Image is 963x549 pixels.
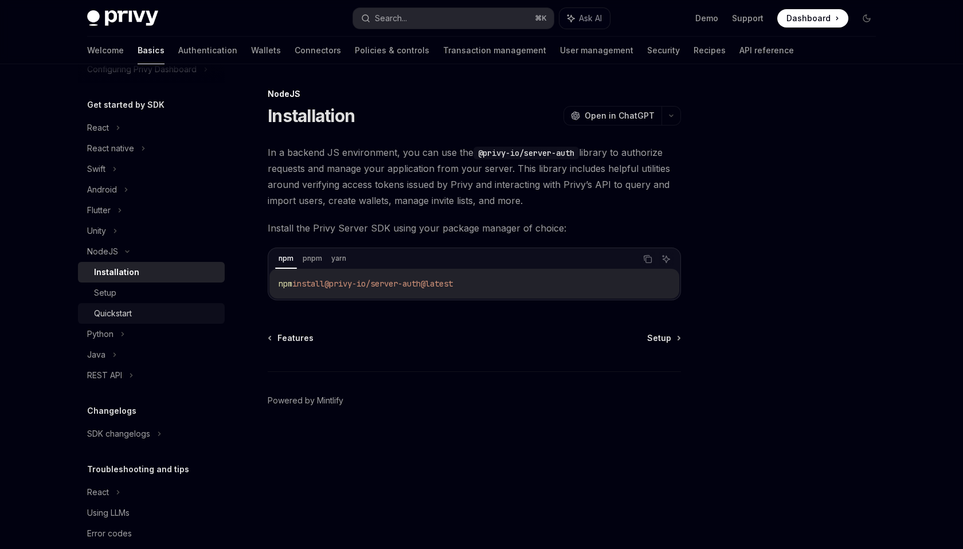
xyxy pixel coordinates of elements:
[268,220,681,236] span: Install the Privy Server SDK using your package manager of choice:
[299,252,326,265] div: pnpm
[640,252,655,266] button: Copy the contents from the code block
[268,144,681,209] span: In a backend JS environment, you can use the library to authorize requests and manage your applic...
[443,37,546,64] a: Transaction management
[87,348,105,362] div: Java
[78,283,225,303] a: Setup
[87,162,105,176] div: Swift
[87,142,134,155] div: React native
[268,105,355,126] h1: Installation
[739,37,794,64] a: API reference
[279,279,292,289] span: npm
[87,404,136,418] h5: Changelogs
[295,37,341,64] a: Connectors
[535,14,547,23] span: ⌘ K
[585,110,655,121] span: Open in ChatGPT
[732,13,764,24] a: Support
[269,332,314,344] a: Features
[659,252,674,266] button: Ask AI
[78,523,225,544] a: Error codes
[87,527,132,540] div: Error codes
[695,13,718,24] a: Demo
[647,37,680,64] a: Security
[87,485,109,499] div: React
[94,286,116,300] div: Setup
[87,427,150,441] div: SDK changelogs
[87,245,118,258] div: NodeJS
[647,332,671,344] span: Setup
[87,10,158,26] img: dark logo
[78,262,225,283] a: Installation
[647,332,680,344] a: Setup
[87,183,117,197] div: Android
[94,265,139,279] div: Installation
[87,224,106,238] div: Unity
[251,37,281,64] a: Wallets
[375,11,407,25] div: Search...
[268,88,681,100] div: NodeJS
[94,307,132,320] div: Quickstart
[87,506,130,520] div: Using LLMs
[292,279,324,289] span: install
[87,327,113,341] div: Python
[87,203,111,217] div: Flutter
[324,279,453,289] span: @privy-io/server-auth@latest
[78,303,225,324] a: Quickstart
[473,147,579,159] code: @privy-io/server-auth
[328,252,350,265] div: yarn
[87,98,165,112] h5: Get started by SDK
[355,37,429,64] a: Policies & controls
[560,37,633,64] a: User management
[563,106,661,126] button: Open in ChatGPT
[786,13,831,24] span: Dashboard
[579,13,602,24] span: Ask AI
[277,332,314,344] span: Features
[694,37,726,64] a: Recipes
[87,368,122,382] div: REST API
[353,8,554,29] button: Search...⌘K
[178,37,237,64] a: Authentication
[559,8,610,29] button: Ask AI
[87,462,189,476] h5: Troubleshooting and tips
[777,9,848,28] a: Dashboard
[858,9,876,28] button: Toggle dark mode
[275,252,297,265] div: npm
[87,37,124,64] a: Welcome
[78,503,225,523] a: Using LLMs
[87,121,109,135] div: React
[138,37,165,64] a: Basics
[268,395,343,406] a: Powered by Mintlify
